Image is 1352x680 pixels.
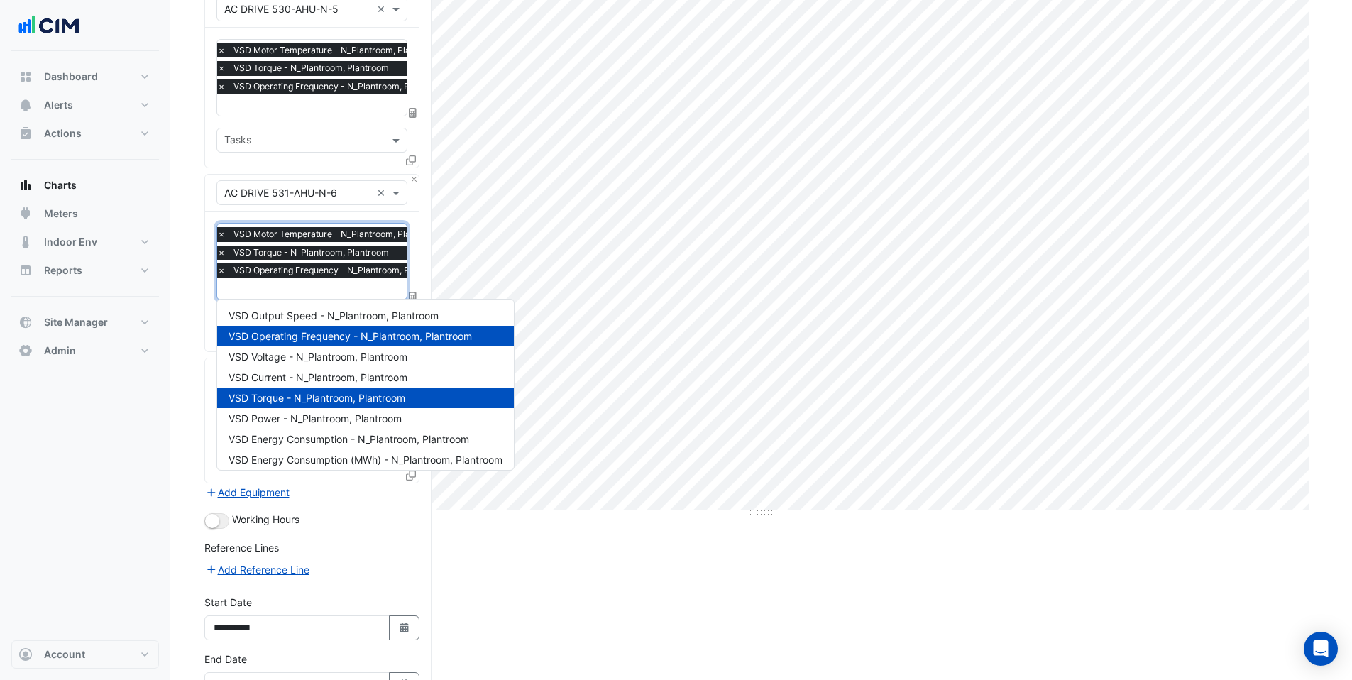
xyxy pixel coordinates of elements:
[11,199,159,228] button: Meters
[44,647,85,662] span: Account
[18,235,33,249] app-icon: Indoor Env
[215,43,228,57] span: ×
[18,98,33,112] app-icon: Alerts
[1304,632,1338,666] div: Open Intercom Messenger
[230,61,392,75] span: VSD Torque - N_Plantroom, Plantroom
[230,227,443,241] span: VSD Motor Temperature - N_Plantroom, Plantroom
[229,392,405,404] span: VSD Torque - N_Plantroom, Plantroom
[407,290,419,302] span: Choose Function
[215,246,228,260] span: ×
[44,344,76,358] span: Admin
[204,561,310,578] button: Add Reference Line
[230,246,392,260] span: VSD Torque - N_Plantroom, Plantroom
[230,263,449,278] span: VSD Operating Frequency - N_Plantroom, Plantroom
[377,1,389,16] span: Clear
[215,263,228,278] span: ×
[17,11,81,40] img: Company Logo
[44,70,98,84] span: Dashboard
[11,640,159,669] button: Account
[18,126,33,141] app-icon: Actions
[11,336,159,365] button: Admin
[11,91,159,119] button: Alerts
[44,315,108,329] span: Site Manager
[18,344,33,358] app-icon: Admin
[229,351,407,363] span: VSD Voltage - N_Plantroom, Plantroom
[44,178,77,192] span: Charts
[398,622,411,634] fa-icon: Select Date
[18,263,33,278] app-icon: Reports
[18,315,33,329] app-icon: Site Manager
[11,308,159,336] button: Site Manager
[215,227,228,241] span: ×
[204,595,252,610] label: Start Date
[44,207,78,221] span: Meters
[229,412,402,424] span: VSD Power - N_Plantroom, Plantroom
[204,540,279,555] label: Reference Lines
[229,309,439,322] span: VSD Output Speed - N_Plantroom, Plantroom
[204,652,247,667] label: End Date
[18,70,33,84] app-icon: Dashboard
[229,433,469,445] span: VSD Energy Consumption - N_Plantroom, Plantroom
[229,454,502,466] span: VSD Energy Consumption (MWh) - N_Plantroom, Plantroom
[11,171,159,199] button: Charts
[44,126,82,141] span: Actions
[11,119,159,148] button: Actions
[216,299,515,471] ng-dropdown-panel: Options list
[410,175,419,184] button: Close
[232,513,299,525] span: Working Hours
[44,263,82,278] span: Reports
[215,61,228,75] span: ×
[229,330,472,342] span: VSD Operating Frequency - N_Plantroom, Plantroom
[11,228,159,256] button: Indoor Env
[11,62,159,91] button: Dashboard
[406,154,416,166] span: Clone Favourites and Tasks from this Equipment to other Equipment
[406,469,416,481] span: Clone Favourites and Tasks from this Equipment to other Equipment
[222,132,251,150] div: Tasks
[230,43,443,57] span: VSD Motor Temperature - N_Plantroom, Plantroom
[215,79,228,94] span: ×
[44,235,97,249] span: Indoor Env
[229,371,407,383] span: VSD Current - N_Plantroom, Plantroom
[377,185,389,200] span: Clear
[11,256,159,285] button: Reports
[407,106,419,119] span: Choose Function
[230,79,449,94] span: VSD Operating Frequency - N_Plantroom, Plantroom
[44,98,73,112] span: Alerts
[18,178,33,192] app-icon: Charts
[18,207,33,221] app-icon: Meters
[204,484,290,500] button: Add Equipment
